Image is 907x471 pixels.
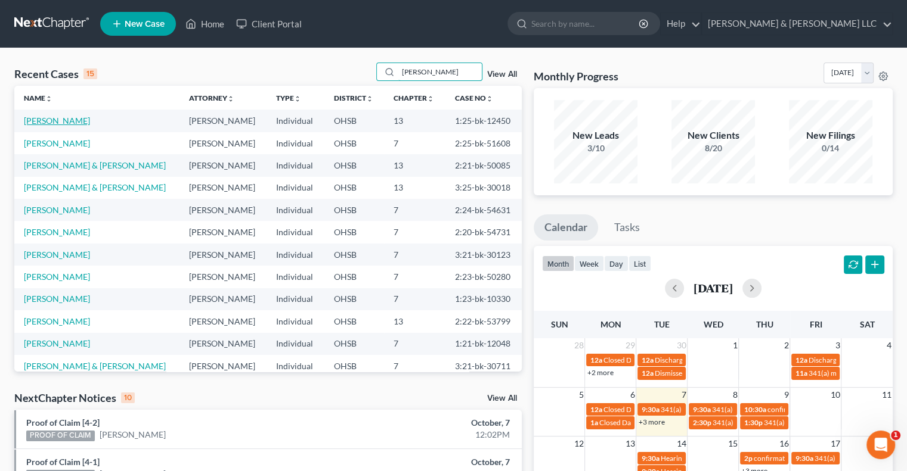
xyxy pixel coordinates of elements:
td: 13 [384,110,445,132]
span: 11 [881,388,893,402]
td: 3:21-bk-30711 [445,355,522,377]
div: October, 7 [357,456,510,468]
td: 7 [384,199,445,221]
td: [PERSON_NAME] [179,333,267,355]
td: Individual [267,244,324,266]
td: 7 [384,266,445,288]
td: OHSB [324,266,384,288]
td: Individual [267,199,324,221]
td: [PERSON_NAME] [179,244,267,266]
a: +3 more [638,417,664,426]
span: 2p [744,454,752,463]
div: 12:02PM [357,429,510,441]
td: OHSB [324,355,384,377]
span: 341(a) meeting for [PERSON_NAME] & [PERSON_NAME] [660,405,838,414]
td: [PERSON_NAME] [179,177,267,199]
a: Help [661,13,701,35]
td: [PERSON_NAME] [179,154,267,176]
a: Calendar [534,214,598,241]
span: 7 [680,388,687,402]
a: Chapterunfold_more [394,93,434,102]
td: [PERSON_NAME] [179,310,267,332]
a: [PERSON_NAME] [24,249,90,260]
td: 1:25-bk-12450 [445,110,522,132]
i: unfold_more [486,95,493,102]
button: list [629,255,651,272]
td: [PERSON_NAME] [179,221,267,243]
td: Individual [267,110,324,132]
span: 9:30a [692,405,710,414]
a: [PERSON_NAME] [24,227,90,237]
span: 30 [675,338,687,353]
button: month [542,255,574,272]
span: 9:30a [795,454,813,463]
td: 7 [384,288,445,310]
span: 9:30a [641,454,659,463]
input: Search by name... [531,13,640,35]
span: 1 [891,431,900,440]
span: 9:30a [641,405,659,414]
td: OHSB [324,333,384,355]
td: [PERSON_NAME] [179,288,267,310]
td: OHSB [324,154,384,176]
a: [PERSON_NAME] [24,294,90,304]
span: Sun [550,319,568,329]
i: unfold_more [427,95,434,102]
td: 13 [384,310,445,332]
span: 9 [782,388,790,402]
td: 7 [384,132,445,154]
td: [PERSON_NAME] [179,132,267,154]
span: 1a [590,418,598,427]
div: New Filings [789,129,872,142]
a: [PERSON_NAME] [24,116,90,126]
a: Nameunfold_more [24,93,52,102]
span: 3 [834,338,841,353]
span: Thu [756,319,773,329]
span: 1:30p [744,418,762,427]
a: View All [487,394,517,403]
span: 2 [782,338,790,353]
span: 6 [629,388,636,402]
div: New Clients [671,129,755,142]
span: New Case [125,20,165,29]
td: Individual [267,132,324,154]
td: Individual [267,221,324,243]
span: 15 [726,436,738,451]
a: +2 more [587,368,613,377]
td: Individual [267,355,324,377]
span: 29 [624,338,636,353]
div: 15 [83,68,97,79]
span: 5 [577,388,584,402]
a: [PERSON_NAME] [24,205,90,215]
h3: Monthly Progress [534,69,618,83]
a: Client Portal [230,13,308,35]
span: confirmation hearing for [PERSON_NAME] [753,454,887,463]
span: confirmation hearing for [PERSON_NAME] [767,405,901,414]
div: 3/10 [554,142,637,154]
span: Closed Date for [PERSON_NAME] & [PERSON_NAME] [603,355,772,364]
td: [PERSON_NAME] [179,199,267,221]
span: 341(a) meeting for Le [PERSON_NAME] & [PERSON_NAME] [711,405,898,414]
td: Individual [267,266,324,288]
span: 17 [829,436,841,451]
td: Individual [267,310,324,332]
td: 3:21-bk-30123 [445,244,522,266]
span: 12 [572,436,584,451]
a: [PERSON_NAME] [24,316,90,326]
td: [PERSON_NAME] [179,110,267,132]
td: 2:23-bk-50280 [445,266,522,288]
td: OHSB [324,132,384,154]
span: Discharge Date for [PERSON_NAME] [654,355,770,364]
a: [PERSON_NAME] & [PERSON_NAME] [24,160,166,170]
a: [PERSON_NAME] [100,429,166,441]
td: 1:21-bk-12048 [445,333,522,355]
span: 2:30p [692,418,711,427]
span: 341(a) meeting for [PERSON_NAME] [763,418,878,427]
span: Dismissed Date for [PERSON_NAME] [654,369,770,378]
td: 7 [384,333,445,355]
a: [PERSON_NAME] [24,138,90,148]
td: OHSB [324,110,384,132]
div: PROOF OF CLAIM [26,431,95,441]
a: Proof of Claim [4-2] [26,417,100,428]
td: Individual [267,288,324,310]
